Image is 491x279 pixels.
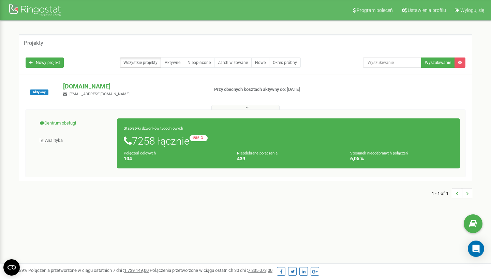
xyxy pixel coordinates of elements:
[363,58,421,68] input: Wyszukiwanie
[237,151,278,155] small: Nieodebrane połączenia
[31,132,117,149] a: Analityka
[468,241,484,257] div: Open Intercom Messenger
[124,268,149,273] u: 1 739 149,00
[124,126,183,131] small: Statystyki dzwonków tygodniowych
[432,188,452,198] span: 1 - 1 of 1
[237,156,340,161] h4: 439
[124,151,156,155] small: Połączeń celowych
[70,92,130,96] span: [EMAIL_ADDRESS][DOMAIN_NAME]
[432,181,472,205] nav: ...
[460,7,484,13] span: Wyloguj się
[120,58,161,68] a: Wszystkie projekty
[31,115,117,132] a: Centrum obsługi
[248,268,272,273] u: 7 835 073,00
[214,86,316,93] p: Przy obecnych kosztach aktywny do: [DATE]
[357,7,393,13] span: Program poleceń
[63,82,203,91] p: [DOMAIN_NAME]
[350,156,453,161] h4: 6,05 %
[421,58,455,68] button: Wyszukiwanie
[124,156,227,161] h4: 104
[124,135,453,147] h1: 7258 łącznie
[3,259,20,276] button: Open CMP widget
[26,58,64,68] a: Nowy projekt
[251,58,269,68] a: Nowe
[408,7,446,13] span: Ustawienia profilu
[184,58,214,68] a: Nieopłacone
[350,151,408,155] small: Stosunek nieodebranych połączeń
[190,135,208,141] small: -282
[161,58,184,68] a: Aktywne
[269,58,301,68] a: Okres próbny
[24,40,43,46] h5: Projekty
[150,268,272,273] span: Połączenia przetworzone w ciągu ostatnich 30 dni :
[214,58,252,68] a: Zarchiwizowane
[30,89,48,95] span: Aktywny
[28,268,149,273] span: Połączenia przetworzone w ciągu ostatnich 7 dni :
